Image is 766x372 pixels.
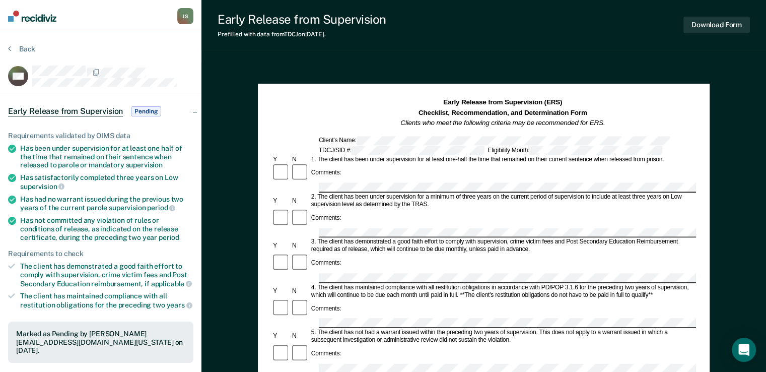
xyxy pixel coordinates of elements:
[310,350,343,358] div: Comments:
[310,238,696,254] div: 3. The client has demonstrated a good faith effort to comply with supervision, crime victim fees ...
[419,108,587,116] strong: Checklist, Recommendation, and Determination Form
[126,161,163,169] span: supervision
[317,136,671,145] div: Client's Name:
[8,11,56,22] img: Recidiviz
[486,146,664,155] div: Eligibility Month:
[16,330,185,355] div: Marked as Pending by [PERSON_NAME][EMAIL_ADDRESS][DOMAIN_NAME][US_STATE] on [DATE].
[147,204,175,212] span: period
[310,215,343,222] div: Comments:
[20,182,64,191] span: supervision
[310,194,696,209] div: 2. The client has been under supervision for a minimum of three years on the current period of su...
[20,173,193,191] div: Has satisfactorily completed three years on Low
[131,106,161,116] span: Pending
[8,44,35,53] button: Back
[271,197,291,205] div: Y
[310,169,343,177] div: Comments:
[271,156,291,163] div: Y
[291,288,310,295] div: N
[271,333,291,340] div: Y
[310,329,696,344] div: 5. The client has not had a warrant issued within the preceding two years of supervision. This do...
[443,98,562,106] strong: Early Release from Supervision (ERS)
[271,288,291,295] div: Y
[20,216,193,241] div: Has not committed any violation of rules or conditions of release, as indicated on the release ce...
[20,144,193,169] div: Has been under supervision for at least one half of the time that remained on their sentence when...
[8,250,193,258] div: Requirements to check
[177,8,193,24] button: JS
[310,305,343,313] div: Comments:
[310,156,696,163] div: 1. The client has been under supervision for at least one-half the time that remained on their cu...
[310,260,343,267] div: Comments:
[20,292,193,309] div: The client has maintained compliance with all restitution obligations for the preceding two
[317,146,486,155] div: TDCJ/SID #:
[151,280,192,288] span: applicable
[218,31,386,38] div: Prefilled with data from TDCJ on [DATE] .
[167,301,192,309] span: years
[310,284,696,299] div: 4. The client has maintained compliance with all restitution obligations in accordance with PD/PO...
[291,333,310,340] div: N
[291,242,310,250] div: N
[159,233,179,241] span: period
[20,195,193,212] div: Has had no warrant issued during the previous two years of the current parole supervision
[732,338,756,362] div: Open Intercom Messenger
[8,132,193,140] div: Requirements validated by OIMS data
[291,197,310,205] div: N
[8,106,123,116] span: Early Release from Supervision
[291,156,310,163] div: N
[400,119,605,127] em: Clients who meet the following criteria may be recommended for ERS.
[218,12,386,27] div: Early Release from Supervision
[271,242,291,250] div: Y
[20,262,193,288] div: The client has demonstrated a good faith effort to comply with supervision, crime victim fees and...
[177,8,193,24] div: J S
[683,17,750,33] button: Download Form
